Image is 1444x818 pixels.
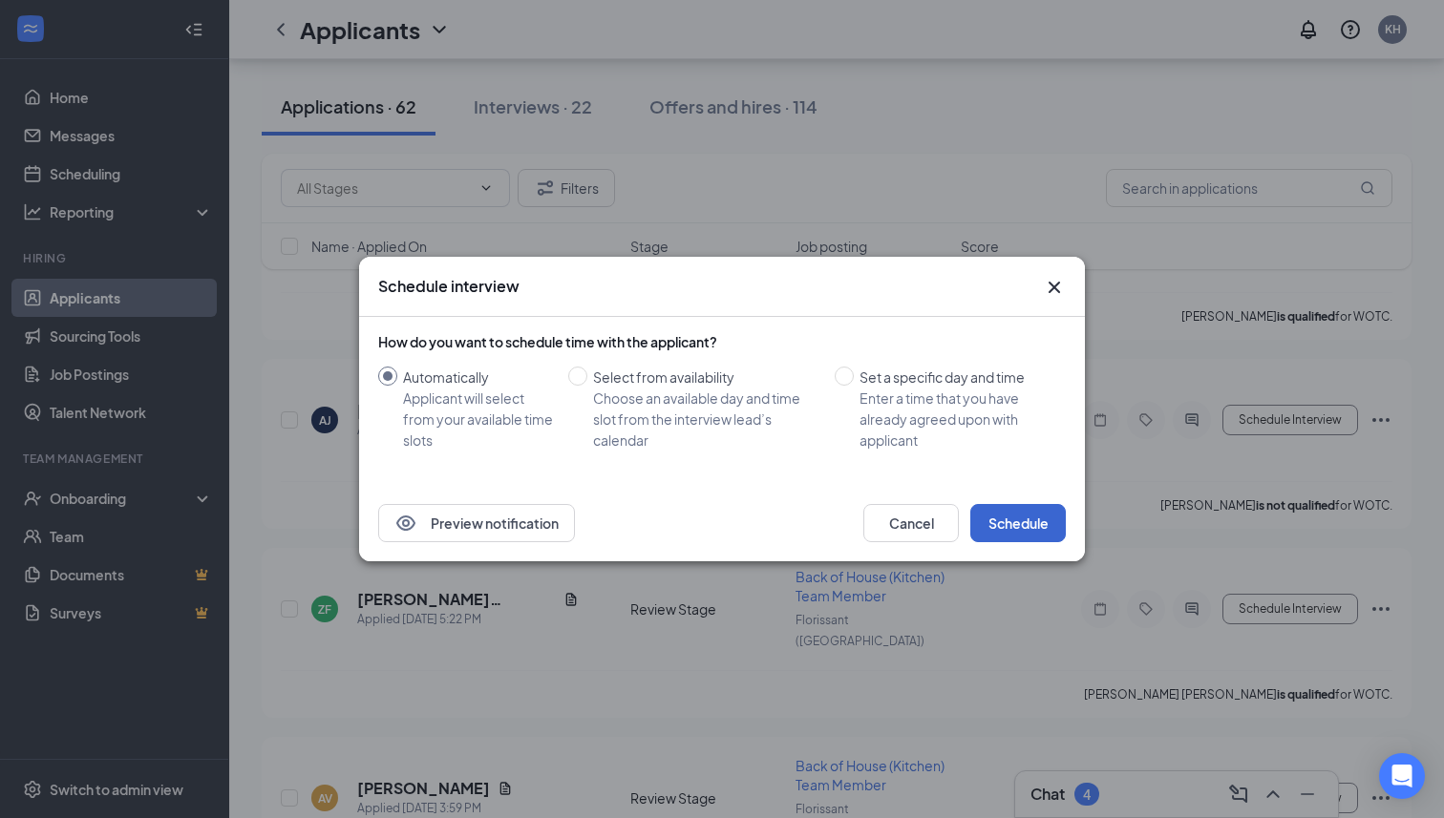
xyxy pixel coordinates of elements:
div: Choose an available day and time slot from the interview lead’s calendar [593,388,819,451]
div: Set a specific day and time [860,367,1051,388]
button: Cancel [863,504,959,542]
div: Select from availability [593,367,819,388]
h3: Schedule interview [378,276,520,297]
button: Close [1043,276,1066,299]
div: Enter a time that you have already agreed upon with applicant [860,388,1051,451]
div: Applicant will select from your available time slots [403,388,553,451]
button: Schedule [970,504,1066,542]
button: EyePreview notification [378,504,575,542]
div: Open Intercom Messenger [1379,753,1425,799]
svg: Cross [1043,276,1066,299]
div: How do you want to schedule time with the applicant? [378,332,1066,351]
div: Automatically [403,367,553,388]
svg: Eye [394,512,417,535]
